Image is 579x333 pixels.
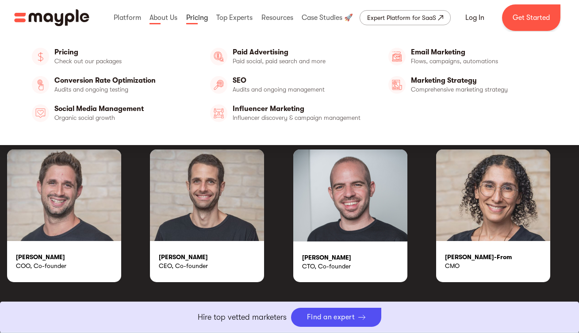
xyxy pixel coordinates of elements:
[302,262,407,271] div: CTO, Co-founder
[16,261,121,270] div: COO, Co-founder
[455,7,495,28] a: Log In
[420,230,579,333] iframe: Chat Widget
[147,4,180,32] div: About Us
[502,4,560,31] a: Get Started
[307,313,355,322] div: Find an expert
[159,261,264,270] div: CEO, Co-founder
[367,12,436,23] div: Expert Platform for SaaS
[360,10,451,25] a: Expert Platform for SaaS
[302,253,407,262] div: [PERSON_NAME]
[159,253,264,261] div: [PERSON_NAME]
[259,4,295,32] div: Resources
[14,9,89,26] img: Mayple logo
[214,4,255,32] div: Top Experts
[16,253,121,261] div: [PERSON_NAME]
[198,311,287,323] p: Hire top vetted marketers
[184,4,210,32] div: Pricing
[14,9,89,26] a: home
[111,4,143,32] div: Platform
